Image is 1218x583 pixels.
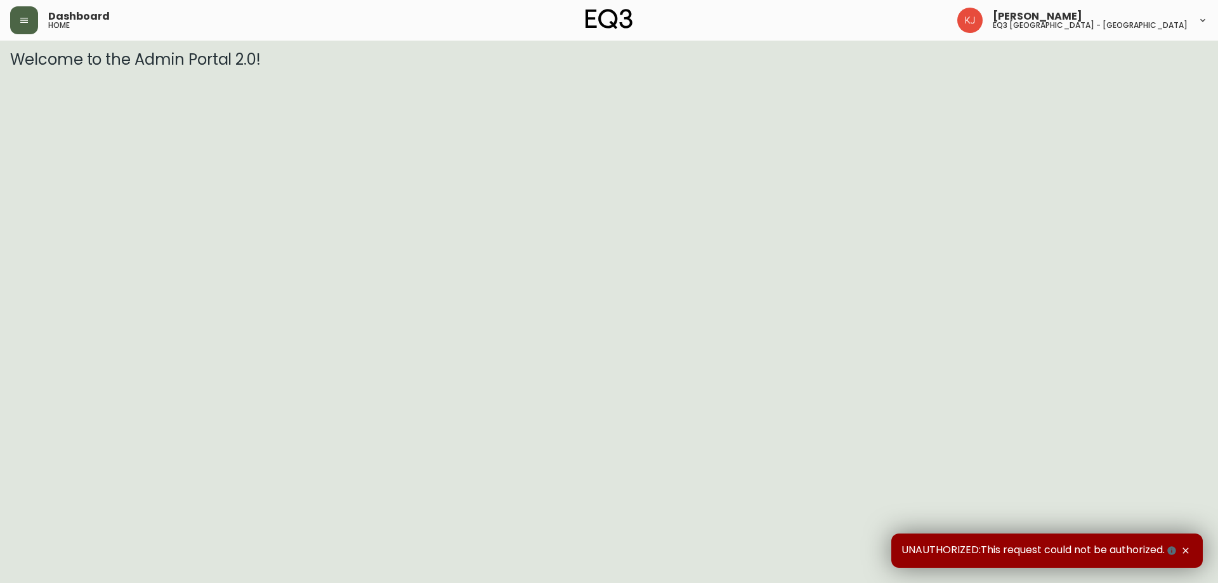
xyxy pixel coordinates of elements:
[10,51,1208,69] h3: Welcome to the Admin Portal 2.0!
[957,8,983,33] img: 24a625d34e264d2520941288c4a55f8e
[901,544,1179,558] span: UNAUTHORIZED:This request could not be authorized.
[48,11,110,22] span: Dashboard
[586,9,632,29] img: logo
[48,22,70,29] h5: home
[993,22,1188,29] h5: eq3 [GEOGRAPHIC_DATA] - [GEOGRAPHIC_DATA]
[993,11,1082,22] span: [PERSON_NAME]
